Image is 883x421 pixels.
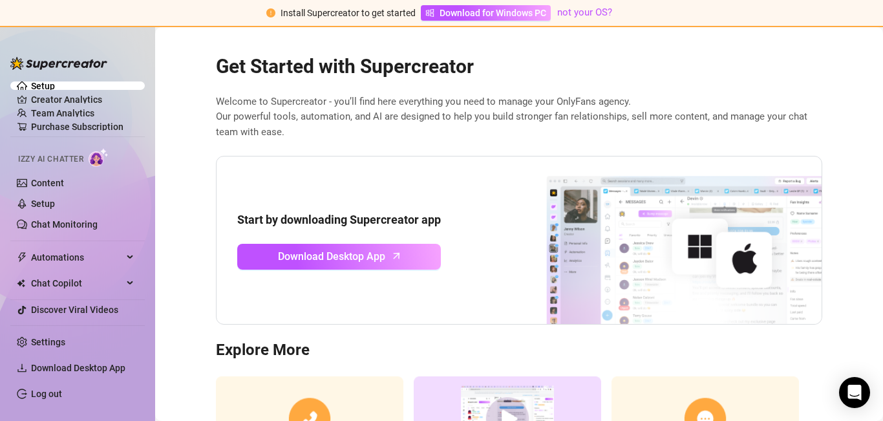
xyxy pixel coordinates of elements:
span: arrow-up [389,248,404,263]
span: windows [425,8,434,17]
span: Install Supercreator to get started [281,8,416,18]
img: AI Chatter [89,148,109,167]
div: Open Intercom Messenger [839,377,870,408]
span: Download Desktop App [278,248,385,264]
span: Izzy AI Chatter [18,153,83,166]
span: Chat Copilot [31,273,123,294]
a: Team Analytics [31,108,94,118]
span: Download for Windows PC [440,6,546,20]
a: Settings [31,337,65,347]
span: exclamation-circle [266,8,275,17]
strong: Start by downloading Supercreator app [237,213,441,226]
a: Purchase Subscription [31,122,123,132]
a: Discover Viral Videos [31,305,118,315]
span: download [17,363,27,373]
a: Setup [31,81,55,91]
img: download app [498,157,822,325]
a: Log out [31,389,62,399]
span: Automations [31,247,123,268]
a: Chat Monitoring [31,219,98,230]
h3: Explore More [216,340,822,361]
img: Chat Copilot [17,279,25,288]
span: Download Desktop App [31,363,125,373]
h2: Get Started with Supercreator [216,54,822,79]
a: Content [31,178,64,188]
a: Download Desktop Apparrow-up [237,244,441,270]
span: Welcome to Supercreator - you’ll find here everything you need to manage your OnlyFans agency. Ou... [216,94,822,140]
a: Download for Windows PC [421,5,551,21]
a: not your OS? [557,6,612,18]
img: logo-BBDzfeDw.svg [10,57,107,70]
a: Creator Analytics [31,89,134,110]
a: Setup [31,199,55,209]
span: thunderbolt [17,252,27,263]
